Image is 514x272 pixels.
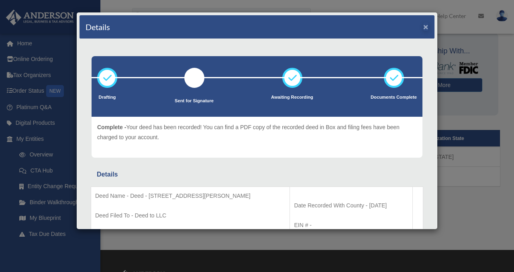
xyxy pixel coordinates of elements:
p: Documents Complete [371,93,417,101]
p: Your deed has been recorded! You can find a PDF copy of the recorded deed in Box and filing fees ... [97,122,417,142]
span: Complete - [97,124,126,130]
p: Deed Filed To - Deed to LLC [95,211,286,221]
p: Date Recorded With County - [DATE] [294,201,408,211]
div: Details [97,169,417,180]
p: Drafting [97,93,117,101]
p: Deed Name - Deed - [STREET_ADDRESS][PERSON_NAME] [95,191,286,201]
h4: Details [86,21,110,32]
p: Sent for Signature [175,97,214,105]
p: EIN # - [294,220,408,230]
p: Awaiting Recording [271,93,313,101]
button: × [423,22,428,31]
